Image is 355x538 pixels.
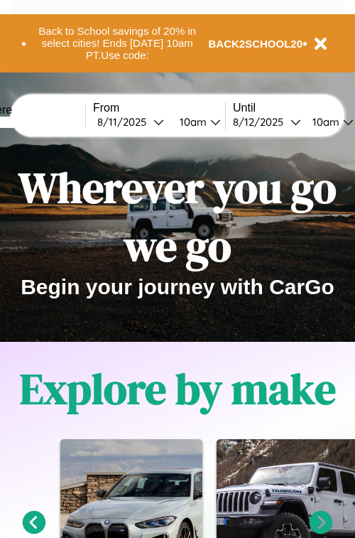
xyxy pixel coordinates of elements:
button: Back to School savings of 20% in select cities! Ends [DATE] 10am PT.Use code: [26,21,209,65]
h1: Explore by make [20,360,336,418]
div: 10am [305,115,343,129]
b: BACK2SCHOOL20 [209,38,303,50]
div: 8 / 12 / 2025 [233,115,290,129]
button: 10am [168,114,225,129]
div: 10am [173,115,210,129]
label: From [93,102,225,114]
button: 8/11/2025 [93,114,168,129]
div: 8 / 11 / 2025 [97,115,153,129]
